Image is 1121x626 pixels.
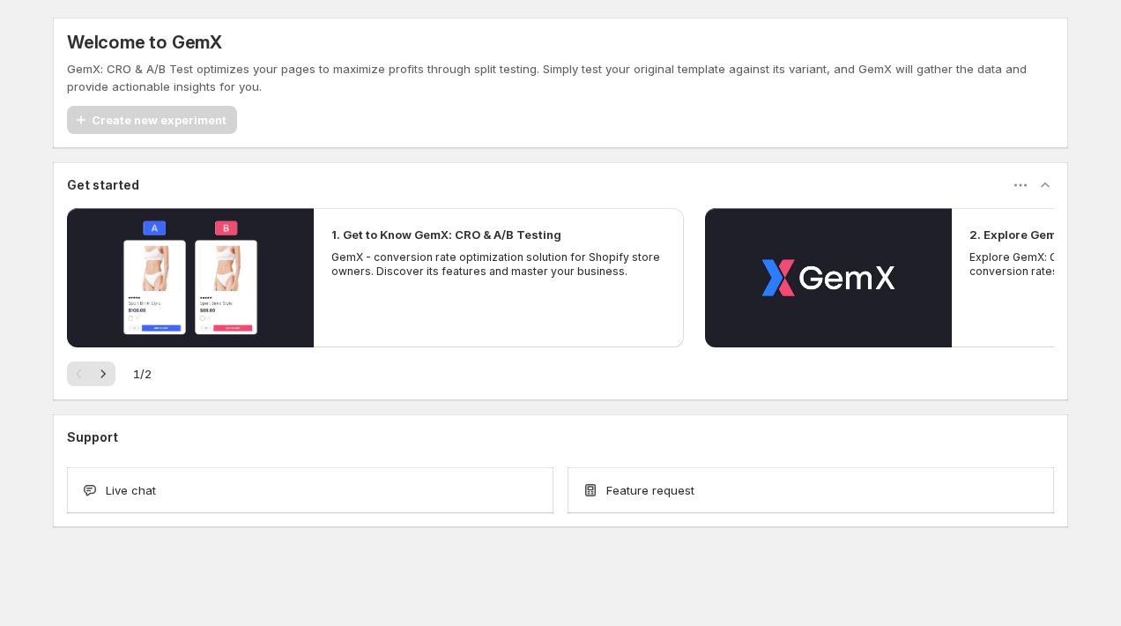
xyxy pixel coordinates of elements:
span: 1 / 2 [133,365,152,383]
button: Next [91,361,115,386]
button: Play video [67,208,314,347]
span: Feature request [606,481,694,499]
p: GemX: CRO & A/B Test optimizes your pages to maximize profits through split testing. Simply test ... [67,60,1054,95]
h3: Support [67,429,118,446]
p: GemX - conversion rate optimization solution for Shopify store owners. Discover its features and ... [331,250,666,279]
h2: 1. Get to Know GemX: CRO & A/B Testing [331,226,561,243]
nav: Pagination [67,361,115,386]
span: Live chat [106,481,156,499]
button: Play video [705,208,952,347]
h3: Get started [67,176,139,194]
h5: Welcome to GemX [67,32,222,53]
